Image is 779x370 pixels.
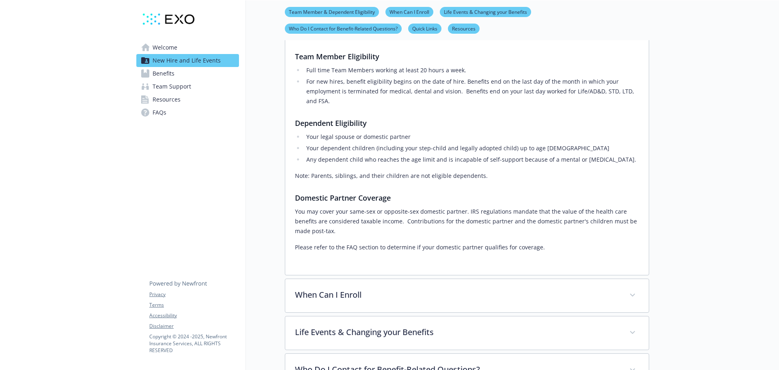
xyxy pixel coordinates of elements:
[136,106,239,119] a: FAQs
[304,77,639,106] li: For new hires, benefit eligibility begins on the date of hire. Benefits end on the last day of th...
[149,301,239,309] a: Terms
[295,192,639,203] h3: Domestic Partner Coverage
[149,291,239,298] a: Privacy
[153,93,181,106] span: Resources
[149,333,239,354] p: Copyright © 2024 - 2025 , Newfront Insurance Services, ALL RIGHTS RESERVED
[304,65,639,75] li: Full time Team Members working at least 20 hours a week.
[304,155,639,164] li: Any dependent child who reaches the age limit and is incapable of self-support because of a menta...
[136,54,239,67] a: New Hire and Life Events
[295,117,639,129] h3: Dependent Eligibility
[295,171,639,181] p: Note: Parents, siblings, and their children are not eligible dependents.
[295,326,620,338] p: Life Events & Changing your Benefits
[295,289,620,301] p: When Can I Enroll
[136,93,239,106] a: Resources
[285,44,649,275] div: Team Member & Dependent Eligibility
[440,8,531,15] a: Life Events & Changing your Benefits
[285,8,379,15] a: Team Member & Dependent Eligibility
[136,41,239,54] a: Welcome
[295,207,639,236] p: You may cover your same-sex or opposite-sex domestic partner. IRS regulations mandate that the va...
[448,24,480,32] a: Resources
[153,80,191,93] span: Team Support
[153,67,174,80] span: Benefits
[285,316,649,350] div: Life Events & Changing your Benefits
[408,24,441,32] a: Quick Links
[153,106,166,119] span: FAQs
[304,143,639,153] li: Your dependent children (including your step-child and legally adopted child) up to age [DEMOGRAP...
[153,41,177,54] span: Welcome
[153,54,221,67] span: New Hire and Life Events
[295,242,639,252] p: Please refer to the FAQ section to determine if your domestic partner qualifies for coverage.
[149,322,239,330] a: Disclaimer
[385,8,433,15] a: When Can I Enroll
[304,132,639,142] li: Your legal spouse or domestic partner
[136,80,239,93] a: Team Support
[285,279,649,312] div: When Can I Enroll
[136,67,239,80] a: Benefits
[285,24,402,32] a: Who Do I Contact for Benefit-Related Questions?
[149,312,239,319] a: Accessibility
[295,51,639,62] h3: Team Member Eligibility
